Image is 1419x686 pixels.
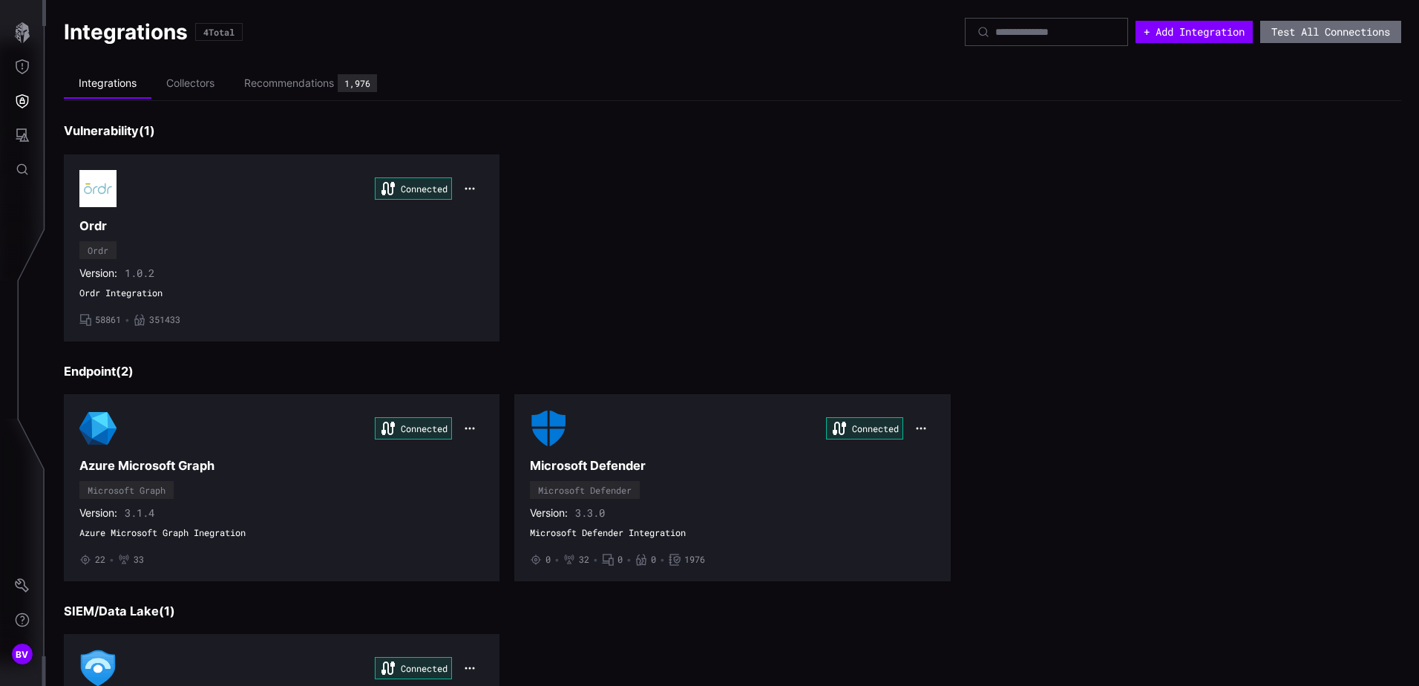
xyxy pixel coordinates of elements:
span: 1.0.2 [125,267,154,280]
h3: Azure Microsoft Graph [79,458,484,474]
span: 32 [579,554,589,566]
img: Ordr [79,170,117,207]
img: Microsoft Graph [79,410,117,447]
span: 3.1.4 [125,506,154,520]
div: Connected [826,417,903,440]
h1: Integrations [64,19,188,45]
span: 0 [545,554,551,566]
h3: SIEM/Data Lake ( 1 ) [64,604,1401,619]
span: 3.3.0 [575,506,605,520]
div: Recommendations [244,76,334,90]
button: Test All Connections [1260,21,1401,43]
button: BV [1,637,44,671]
h3: Vulnerability ( 1 ) [64,123,1401,139]
span: • [626,554,632,566]
span: 0 [651,554,656,566]
div: Microsoft Graph [88,486,166,494]
img: Microsoft Defender [530,410,567,447]
span: • [593,554,598,566]
span: Version: [530,506,568,520]
span: 0 [617,554,623,566]
span: 33 [134,554,144,566]
span: BV [16,647,29,662]
span: Azure Microsoft Graph Inegration [79,527,484,539]
div: Connected [375,177,452,200]
span: 22 [95,554,105,566]
button: + Add Integration [1135,21,1253,43]
div: Connected [375,657,452,679]
span: Version: [79,506,117,520]
h3: Microsoft Defender [530,458,934,474]
li: Integrations [64,69,151,99]
span: • [125,314,130,326]
span: • [660,554,665,566]
div: Ordr [88,246,108,255]
span: 58861 [95,314,121,326]
span: 351433 [149,314,180,326]
div: 1,976 [344,79,370,88]
div: Microsoft Defender [538,486,632,494]
span: 1976 [684,554,705,566]
li: Collectors [151,69,229,98]
div: 4 Total [203,27,235,36]
div: Connected [375,417,452,440]
span: • [554,554,560,566]
span: • [109,554,114,566]
h3: Ordr [79,218,484,234]
span: Ordr Integration [79,287,484,299]
h3: Endpoint ( 2 ) [64,364,1401,379]
span: Microsoft Defender Integration [530,527,934,539]
span: Version: [79,267,117,280]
